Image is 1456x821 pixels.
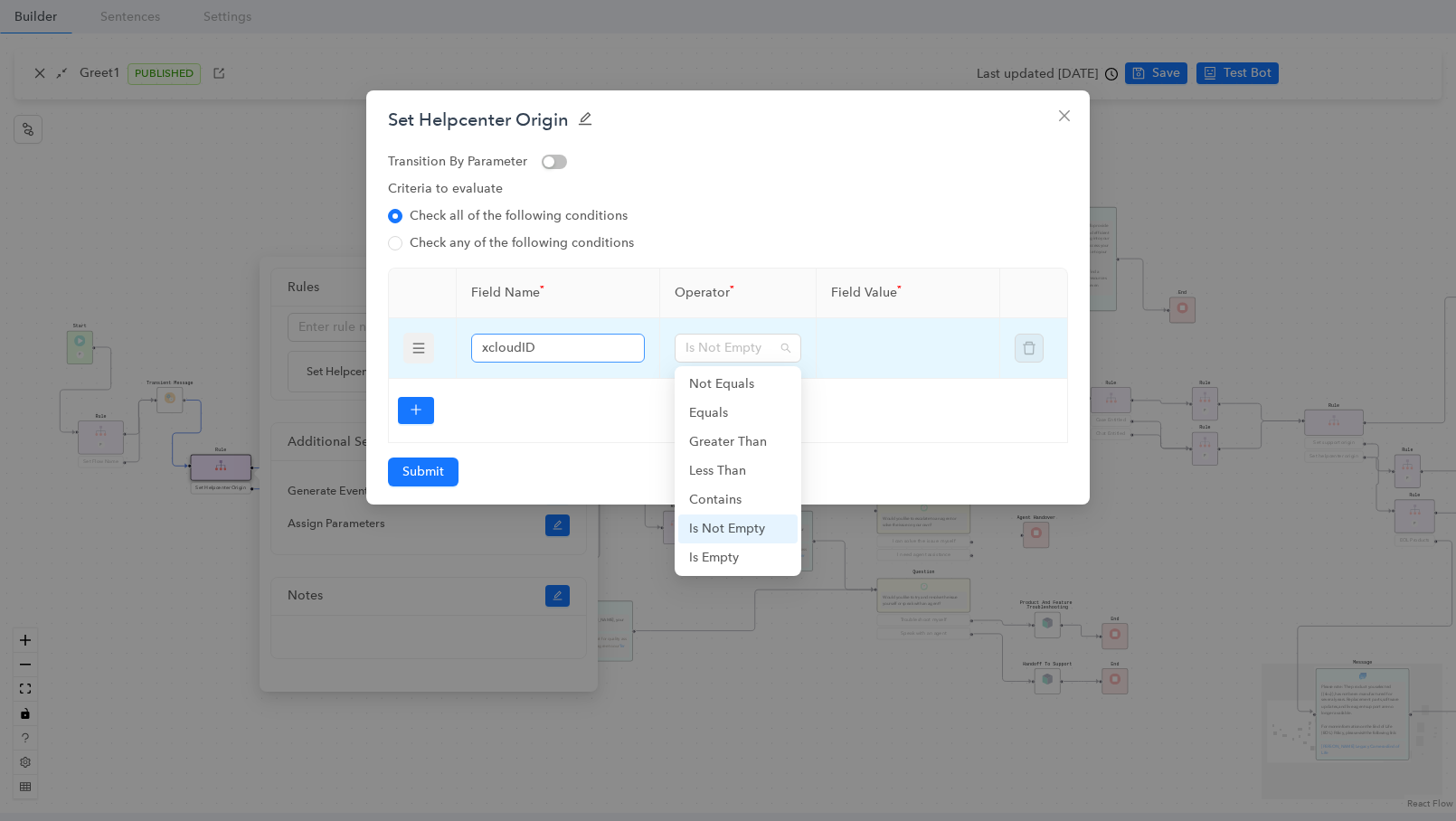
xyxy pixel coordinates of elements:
[1050,101,1079,130] button: Close
[678,457,798,486] div: Less Than
[457,269,660,318] th: Field Name
[689,403,787,423] div: Equals
[689,548,787,568] div: Is Empty
[689,461,787,481] div: Less Than
[388,458,459,486] button: Submit
[402,206,635,226] span: Check all of the following conditions
[410,403,422,416] span: plus
[678,428,798,457] div: Greater Than
[388,179,1068,199] p: Criteria to evaluate
[689,490,787,510] div: Contains
[402,462,444,482] span: Submit
[388,109,569,130] h5: Set Helpcenter Origin
[388,152,527,172] p: Transition By Parameter
[685,335,790,362] span: Is Not Empty
[689,374,787,394] div: Not Equals
[1057,109,1072,123] span: close
[678,543,798,572] div: Is Empty
[678,514,798,543] div: Is Not Empty
[689,432,787,452] div: Greater Than
[678,486,798,514] div: Contains
[678,399,798,428] div: Equals
[689,519,787,539] div: Is Not Empty
[578,111,592,126] span: edit
[403,333,434,363] span: menu
[389,318,1068,379] tr: menuIs Not Empty
[678,370,798,399] div: Not Equals
[660,269,817,318] th: Operator
[402,233,641,253] span: Check any of the following conditions
[817,269,1000,318] th: Field Value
